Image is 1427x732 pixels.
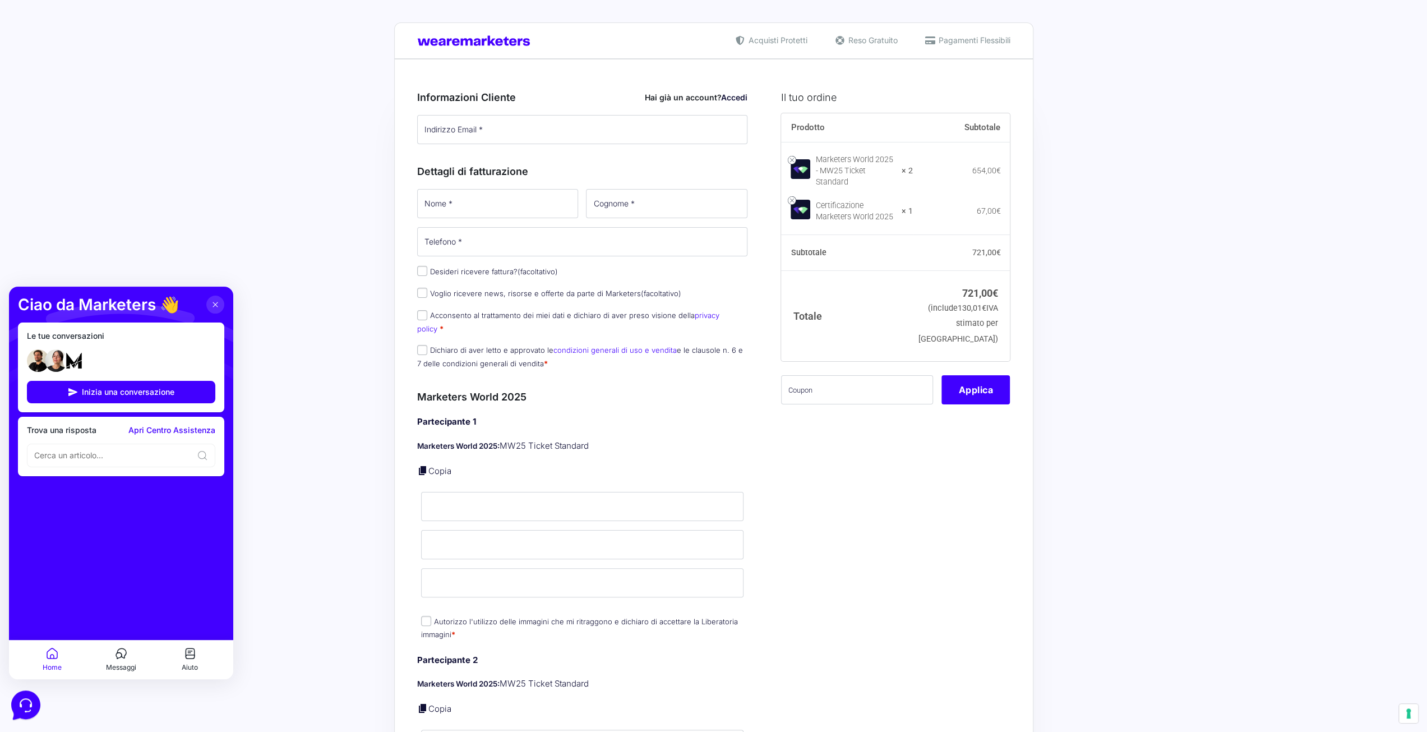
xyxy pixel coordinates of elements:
small: (include IVA stimato per [GEOGRAPHIC_DATA]) [918,303,998,343]
iframe: Customerly Messenger [9,287,233,679]
iframe: Customerly Messenger Launcher [9,688,43,722]
bdi: 654,00 [972,166,1000,175]
strong: × 2 [902,165,913,177]
button: Messaggi [78,360,147,386]
th: Subtotale [913,113,1010,142]
span: € [996,248,1000,257]
span: € [992,287,998,299]
span: € [996,166,1000,175]
p: Home [34,376,53,386]
input: Dichiaro di aver letto e approvato lecondizioni generali di uso e venditae le clausole n. 6 e 7 d... [417,345,427,355]
h3: Dettagli di fatturazione [417,164,748,179]
div: Certificazione Marketers World 2025 [816,200,894,223]
bdi: 67,00 [976,206,1000,215]
input: Indirizzo Email * [417,115,748,144]
span: (facoltativo) [641,289,681,298]
h3: Il tuo ordine [781,90,1010,105]
span: Reso Gratuito [846,34,898,46]
p: MW25 Ticket Standard [417,440,748,453]
bdi: 721,00 [972,248,1000,257]
a: Copia i dettagli dell'acquirente [417,703,428,714]
input: Voglio ricevere news, risorse e offerte da parte di Marketers(facoltativo) [417,288,427,298]
h4: Partecipante 1 [417,416,748,429]
th: Prodotto [781,113,913,142]
label: Voglio ricevere news, risorse e offerte da parte di Marketers [417,289,681,298]
p: Aiuto [173,376,189,386]
a: Copia i dettagli dell'acquirente [417,465,428,476]
label: Autorizzo l'utilizzo delle immagini che mi ritraggono e dichiaro di accettare la Liberatoria imma... [421,617,738,639]
label: Desideri ricevere fattura? [417,267,558,276]
input: Autorizzo l'utilizzo delle immagini che mi ritraggono e dichiaro di accettare la Liberatoria imma... [421,616,431,626]
strong: Marketers World 2025: [417,441,500,450]
strong: Marketers World 2025: [417,679,500,688]
h3: Informazioni Cliente [417,90,748,105]
span: € [982,303,986,313]
button: Applica [941,375,1010,404]
th: Totale [781,271,913,361]
input: Acconsento al trattamento dei miei dati e dichiaro di aver preso visione dellaprivacy policy [417,310,427,320]
a: privacy policy [417,311,719,333]
h4: Partecipante 2 [417,654,748,667]
p: Messaggi [97,376,127,386]
label: Dichiaro di aver letto e approvato le e le clausole n. 6 e 7 delle condizioni generali di vendita [417,346,743,367]
a: Copia [428,703,451,714]
span: € [996,206,1000,215]
input: Telefono * [417,227,748,256]
span: Pagamenti Flessibili [936,34,1010,46]
span: Acquisti Protetti [746,34,807,46]
span: 130,01 [958,303,986,313]
input: Nome * [417,189,579,218]
img: Marketers World 2025 - MW25 Ticket Standard [791,159,810,179]
span: (facoltativo) [518,267,558,276]
a: Accedi [721,93,747,102]
button: Home [9,360,78,386]
bdi: 721,00 [962,287,998,299]
button: Aiuto [146,360,215,386]
input: Desideri ricevere fattura?(facoltativo) [417,266,427,276]
strong: × 1 [902,206,913,217]
div: Marketers World 2025 - MW25 Ticket Standard [816,154,894,188]
div: Hai già un account? [645,91,747,103]
input: Cognome * [586,189,747,218]
a: Copia [428,466,451,476]
button: Le tue preferenze relative al consenso per le tecnologie di tracciamento [1399,704,1418,723]
input: Coupon [781,375,933,404]
label: Acconsento al trattamento dei miei dati e dichiaro di aver preso visione della [417,311,719,333]
img: Certificazione Marketers World 2025 [791,200,810,219]
th: Subtotale [781,235,913,271]
p: MW25 Ticket Standard [417,678,748,690]
h3: Marketers World 2025 [417,389,748,404]
a: condizioni generali di uso e vendita [553,346,677,355]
